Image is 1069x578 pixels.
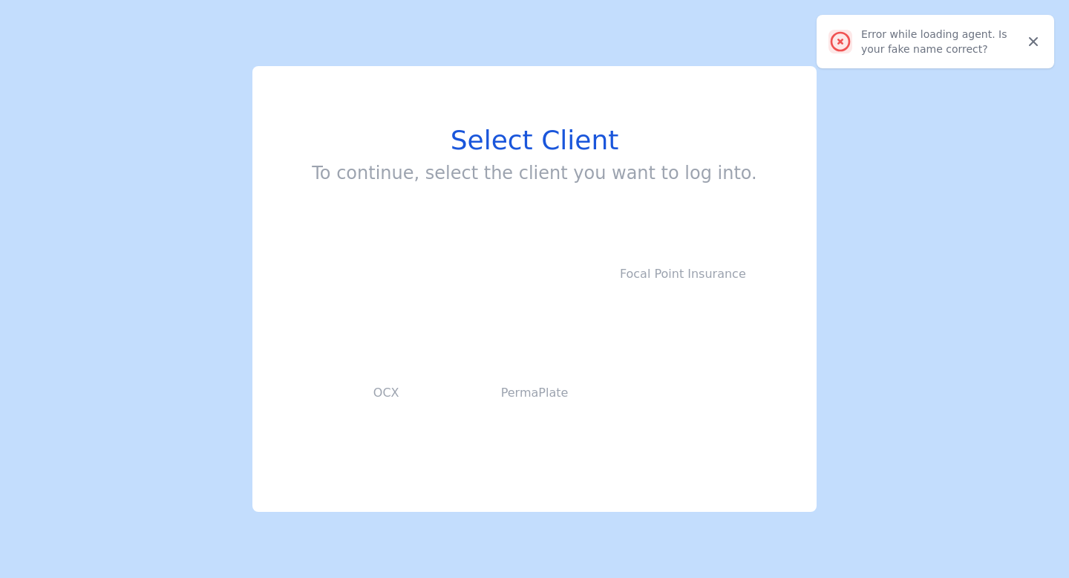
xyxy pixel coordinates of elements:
[460,384,609,402] p: PermaPlate
[609,265,757,283] p: Focal Point Insurance
[312,384,460,402] p: OCX
[861,27,1021,56] div: Error while loading agent. Is your fake name correct?
[312,161,756,185] h3: To continue, select the client you want to log into.
[312,126,756,155] h1: Select Client
[460,334,609,452] button: PermaPlate
[1021,30,1045,53] button: Close
[609,215,757,334] button: Focal Point Insurance
[312,334,460,452] button: OCX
